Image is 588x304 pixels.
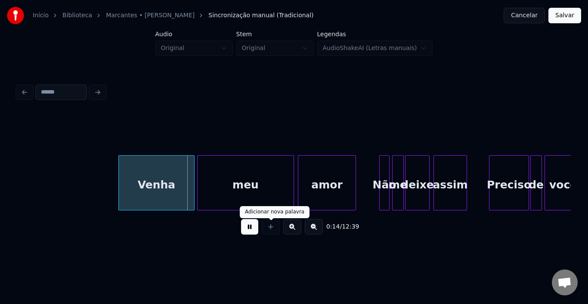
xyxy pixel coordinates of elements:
div: Adicionar nova palavra [245,209,304,216]
span: 0:14 [326,223,340,231]
button: Salvar [548,8,581,23]
a: Marcantes • [PERSON_NAME] [106,11,195,20]
span: 12:39 [342,223,359,231]
img: youka [7,7,24,24]
span: Sincronização manual (Tradicional) [208,11,313,20]
a: Bate-papo aberto [552,270,578,295]
label: Legendas [317,31,433,37]
button: Cancelar [504,8,545,23]
div: / [326,223,347,231]
a: Biblioteca [62,11,92,20]
label: Stem [236,31,314,37]
a: Início [33,11,49,20]
label: Áudio [155,31,233,37]
nav: breadcrumb [33,11,314,20]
